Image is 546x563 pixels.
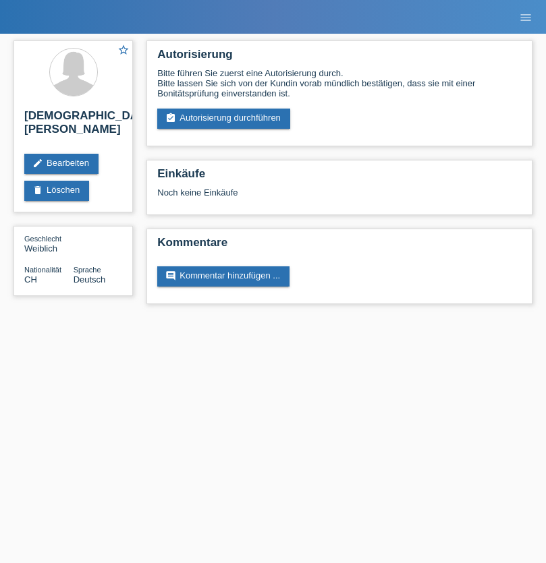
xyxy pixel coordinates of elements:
[117,44,130,58] a: star_border
[24,109,122,143] h2: [DEMOGRAPHIC_DATA][PERSON_NAME]
[74,274,106,285] span: Deutsch
[32,185,43,196] i: delete
[74,266,101,274] span: Sprache
[157,266,290,287] a: commentKommentar hinzufügen ...
[512,13,539,21] a: menu
[157,48,522,68] h2: Autorisierung
[24,274,37,285] span: Schweiz
[165,113,176,123] i: assignment_turned_in
[157,109,290,129] a: assignment_turned_inAutorisierung durchführen
[519,11,533,24] i: menu
[24,235,61,243] span: Geschlecht
[157,187,522,208] div: Noch keine Einkäufe
[117,44,130,56] i: star_border
[32,158,43,169] i: edit
[165,270,176,281] i: comment
[24,233,74,254] div: Weiblich
[24,266,61,274] span: Nationalität
[157,167,522,187] h2: Einkäufe
[24,181,89,201] a: deleteLöschen
[24,154,99,174] a: editBearbeiten
[157,68,522,98] div: Bitte führen Sie zuerst eine Autorisierung durch. Bitte lassen Sie sich von der Kundin vorab münd...
[157,236,522,256] h2: Kommentare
